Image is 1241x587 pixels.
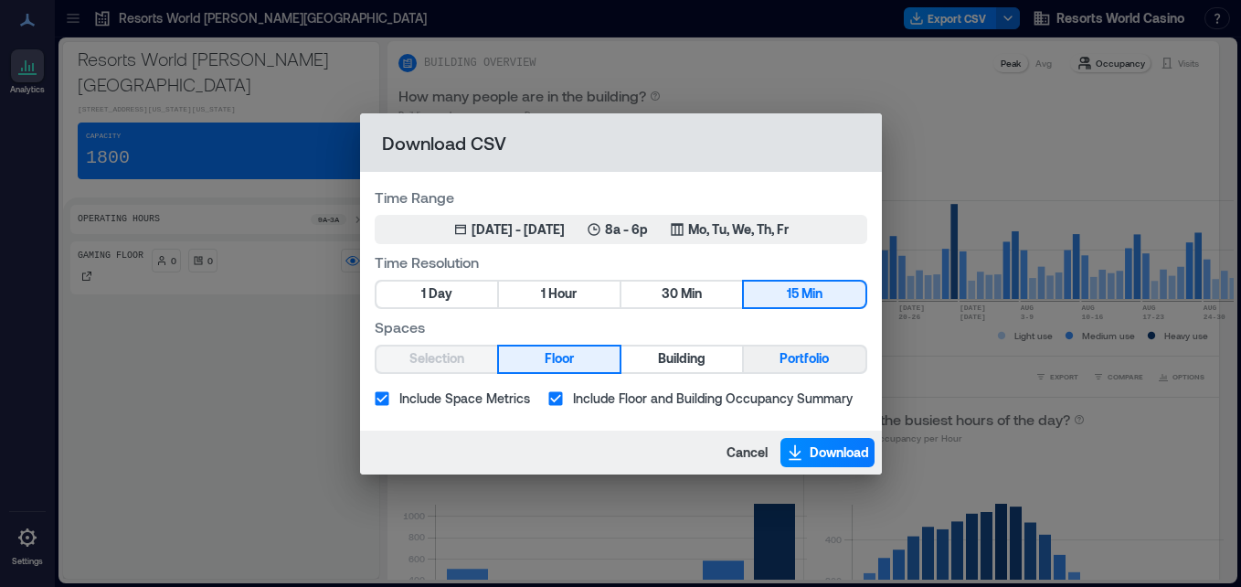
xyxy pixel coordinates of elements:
[377,282,497,307] button: 1 Day
[429,283,452,305] span: Day
[621,282,742,307] button: 30 Min
[399,389,530,408] span: Include Space Metrics
[605,220,648,239] p: 8a - 6p
[472,220,565,239] div: [DATE] - [DATE]
[688,220,789,239] p: Mo, Tu, We, Th, Fr
[375,187,867,208] label: Time Range
[787,283,799,305] span: 15
[810,443,869,462] span: Download
[548,283,577,305] span: Hour
[545,347,574,370] span: Floor
[801,283,822,305] span: Min
[499,282,620,307] button: 1 Hour
[375,215,867,244] button: [DATE] - [DATE]8a - 6pMo, Tu, We, Th, Fr
[621,347,742,372] button: Building
[727,443,768,462] span: Cancel
[662,283,678,305] span: 30
[780,347,829,370] span: Portfolio
[375,251,867,272] label: Time Resolution
[573,389,853,408] span: Include Floor and Building Occupancy Summary
[681,283,702,305] span: Min
[499,347,620,372] button: Floor
[744,347,864,372] button: Portfolio
[375,316,867,337] label: Spaces
[744,282,864,307] button: 15 Min
[721,438,773,467] button: Cancel
[541,283,546,305] span: 1
[780,438,875,467] button: Download
[421,283,426,305] span: 1
[360,113,882,172] h2: Download CSV
[658,347,705,370] span: Building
